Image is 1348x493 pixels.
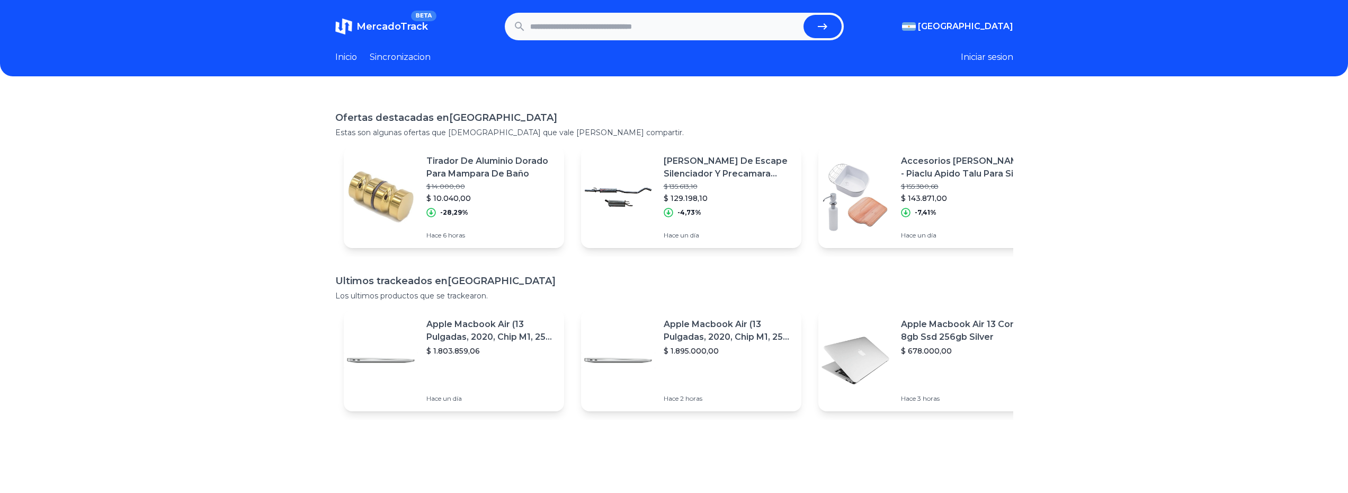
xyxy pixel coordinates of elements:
[664,155,793,180] p: [PERSON_NAME] De Escape Silenciador Y Precamara Corsa 3 Y 5 P
[335,18,352,35] img: MercadoTrack
[411,11,436,21] span: BETA
[426,155,556,180] p: Tirador De Aluminio Dorado Para Mampara De Baño
[335,110,1013,125] h1: Ofertas destacadas en [GEOGRAPHIC_DATA]
[901,394,1030,403] p: Hace 3 horas
[426,193,556,204] p: $ 10.040,00
[677,208,701,217] p: -4,73%
[664,346,793,356] p: $ 1.895.000,00
[901,231,1030,240] p: Hace un día
[818,310,1039,411] a: Featured imageApple Macbook Air 13 Core I5 8gb Ssd 256gb Silver$ 678.000,00Hace 3 horas
[915,208,936,217] p: -7,41%
[335,127,1013,138] p: Estas son algunas ofertas que [DEMOGRAPHIC_DATA] que vale [PERSON_NAME] compartir.
[581,323,655,398] img: Featured image
[426,231,556,240] p: Hace 6 horas
[901,318,1030,344] p: Apple Macbook Air 13 Core I5 8gb Ssd 256gb Silver
[664,193,793,204] p: $ 129.198,10
[426,394,556,403] p: Hace un día
[901,346,1030,356] p: $ 678.000,00
[335,290,1013,301] p: Los ultimos productos que se trackearon.
[818,323,892,398] img: Featured image
[961,51,1013,64] button: Iniciar sesion
[902,20,1013,33] button: [GEOGRAPHIC_DATA]
[581,310,801,411] a: Featured imageApple Macbook Air (13 Pulgadas, 2020, Chip M1, 256 Gb De Ssd, 8 Gb De Ram) - Plata$...
[581,146,801,248] a: Featured image[PERSON_NAME] De Escape Silenciador Y Precamara Corsa 3 Y 5 P$ 135.613,10$ 129.198,...
[664,318,793,344] p: Apple Macbook Air (13 Pulgadas, 2020, Chip M1, 256 Gb De Ssd, 8 Gb De Ram) - Plata
[426,182,556,191] p: $ 14.000,00
[901,193,1030,204] p: $ 143.871,00
[356,21,428,32] span: MercadoTrack
[664,231,793,240] p: Hace un día
[664,182,793,191] p: $ 135.613,10
[581,160,655,234] img: Featured image
[344,323,418,398] img: Featured image
[902,22,916,31] img: Argentina
[918,20,1013,33] span: [GEOGRAPHIC_DATA]
[818,160,892,234] img: Featured image
[335,18,428,35] a: MercadoTrackBETA
[901,182,1030,191] p: $ 155.380,68
[901,155,1030,180] p: Accesorios [PERSON_NAME] - Piaclu Apido Talu Para Si85
[664,394,793,403] p: Hace 2 horas
[344,160,418,234] img: Featured image
[335,274,1013,288] h1: Ultimos trackeados en [GEOGRAPHIC_DATA]
[344,146,564,248] a: Featured imageTirador De Aluminio Dorado Para Mampara De Baño$ 14.000,00$ 10.040,00-28,29%Hace 6 ...
[818,146,1039,248] a: Featured imageAccesorios [PERSON_NAME] - Piaclu Apido Talu Para Si85$ 155.380,68$ 143.871,00-7,41...
[440,208,468,217] p: -28,29%
[370,51,431,64] a: Sincronizacion
[426,318,556,344] p: Apple Macbook Air (13 Pulgadas, 2020, Chip M1, 256 Gb De Ssd, 8 Gb De Ram) - Plata
[335,51,357,64] a: Inicio
[344,310,564,411] a: Featured imageApple Macbook Air (13 Pulgadas, 2020, Chip M1, 256 Gb De Ssd, 8 Gb De Ram) - Plata$...
[426,346,556,356] p: $ 1.803.859,06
